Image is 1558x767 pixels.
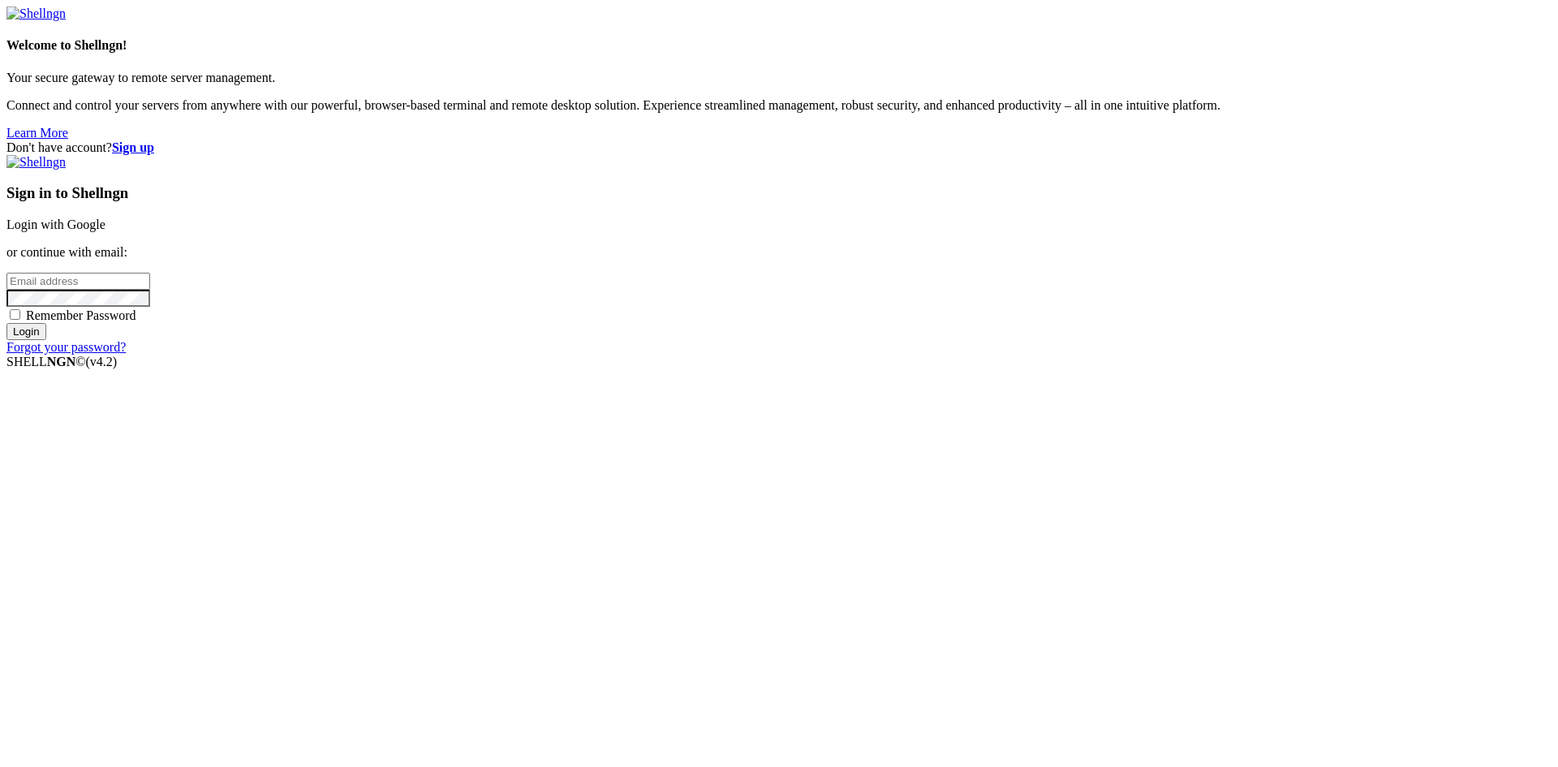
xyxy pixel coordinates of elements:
img: Shellngn [6,155,66,170]
a: Learn More [6,126,68,140]
span: Remember Password [26,308,136,322]
div: Don't have account? [6,140,1552,155]
a: Login with Google [6,218,105,231]
input: Login [6,323,46,340]
input: Remember Password [10,309,20,320]
img: Shellngn [6,6,66,21]
h4: Welcome to Shellngn! [6,38,1552,53]
p: Connect and control your servers from anywhere with our powerful, browser-based terminal and remo... [6,98,1552,113]
input: Email address [6,273,150,290]
span: SHELL © [6,355,117,368]
a: Sign up [112,140,154,154]
b: NGN [47,355,76,368]
p: or continue with email: [6,245,1552,260]
p: Your secure gateway to remote server management. [6,71,1552,85]
a: Forgot your password? [6,340,126,354]
h3: Sign in to Shellngn [6,184,1552,202]
span: 4.2.0 [86,355,118,368]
